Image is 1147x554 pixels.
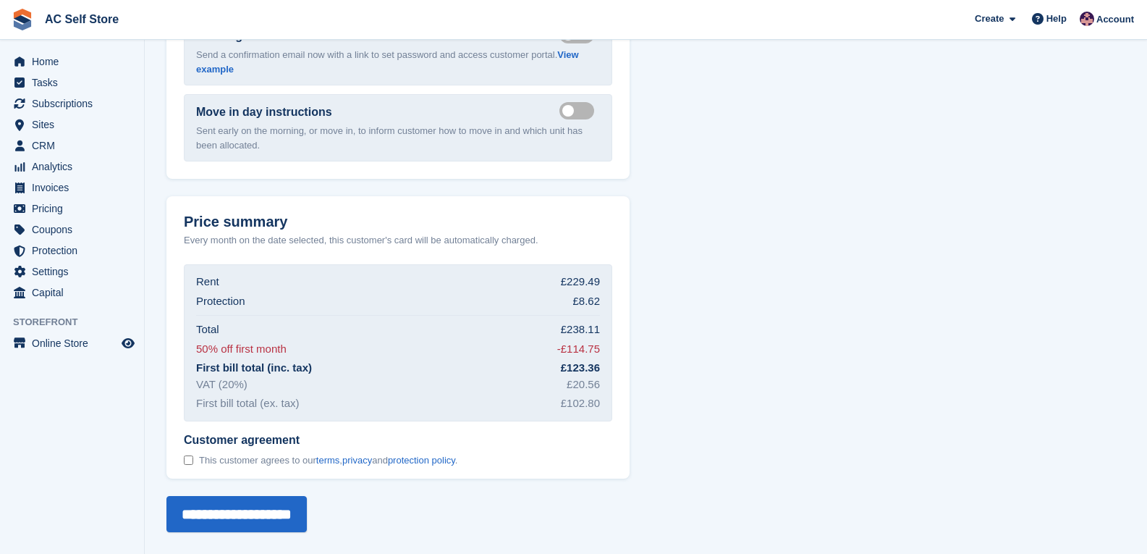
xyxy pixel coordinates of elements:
[32,198,119,219] span: Pricing
[342,455,372,466] a: privacy
[196,322,219,338] div: Total
[561,360,600,377] div: £123.36
[196,341,287,358] div: 50% off first month
[1080,12,1094,26] img: Ted Cox
[196,124,600,152] p: Sent early on the morning, or move in, to inform customer how to move in and which unit has been ...
[184,433,457,448] span: Customer agreement
[1046,12,1067,26] span: Help
[572,293,600,310] div: £8.62
[32,51,119,72] span: Home
[196,360,312,377] div: First bill total (inc. tax)
[7,72,137,93] a: menu
[7,156,137,177] a: menu
[32,240,119,261] span: Protection
[12,9,33,30] img: stora-icon-8386f47178a22dfd0bd8f6a31ec36ba5ce8667c1dd55bd0f319d3a0aa187defe.svg
[196,395,300,412] div: First bill total (ex. tax)
[196,274,219,290] div: Rent
[32,93,119,114] span: Subscriptions
[32,72,119,93] span: Tasks
[32,114,119,135] span: Sites
[32,156,119,177] span: Analytics
[184,456,193,465] input: Customer agreement This customer agrees to ourterms,privacyandprotection policy.
[196,293,245,310] div: Protection
[32,282,119,303] span: Capital
[119,335,137,352] a: Preview store
[7,261,137,282] a: menu
[388,455,455,466] a: protection policy
[13,315,144,330] span: Storefront
[199,455,457,466] span: This customer agrees to our , and .
[32,261,119,282] span: Settings
[184,233,538,248] p: Every month on the date selected, this customer's card will be automatically charged.
[32,177,119,198] span: Invoices
[316,455,340,466] a: terms
[7,114,137,135] a: menu
[7,333,137,353] a: menu
[561,395,600,412] div: £102.80
[196,48,600,76] p: Send a confirmation email now with a link to set password and access customer portal.
[196,104,332,121] label: Move in day instructions
[557,341,600,358] div: -£114.75
[7,282,137,303] a: menu
[196,377,247,393] div: VAT (20%)
[7,51,137,72] a: menu
[32,135,119,156] span: CRM
[1096,12,1134,27] span: Account
[7,219,137,240] a: menu
[39,7,124,31] a: AC Self Store
[561,322,600,338] div: £238.11
[7,198,137,219] a: menu
[196,49,579,75] a: View example
[559,109,600,112] label: Send move in day email
[32,219,119,240] span: Coupons
[561,274,600,290] div: £229.49
[7,240,137,261] a: menu
[7,93,137,114] a: menu
[567,377,600,393] div: £20.56
[32,333,119,353] span: Online Store
[7,135,137,156] a: menu
[7,177,137,198] a: menu
[184,214,612,230] h2: Price summary
[975,12,1004,26] span: Create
